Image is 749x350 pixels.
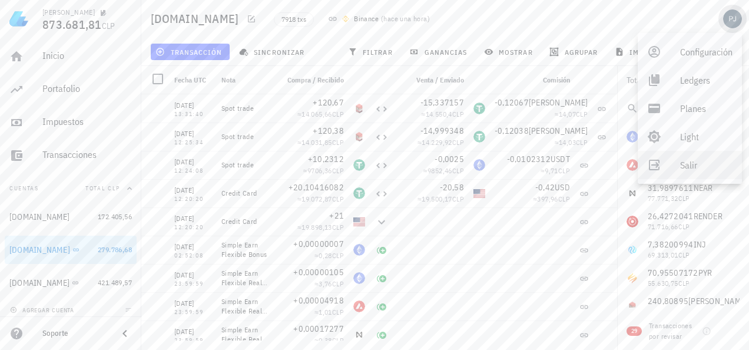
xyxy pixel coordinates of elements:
div: Inicio [42,50,132,61]
div: Configuración [680,40,733,64]
span: filtrar [350,47,393,57]
div: USDT-icon [473,103,485,114]
span: CLP [452,138,464,147]
span: -20,58 [440,182,465,193]
span: ≈ [297,110,344,118]
span: CLP [558,194,570,203]
span: 279.786,68 [98,245,132,254]
div: 13:31:40 [174,111,212,117]
div: [DOMAIN_NAME] [9,278,69,288]
span: CLP [332,336,344,345]
div: [DATE] [174,128,212,140]
span: 14.031,85 [301,138,332,147]
div: Totales [627,76,725,84]
div: USDT-icon [353,159,365,171]
span: ≈ [297,138,344,147]
span: CLP [452,110,464,118]
span: -0,0102312 [507,154,551,164]
span: ≈ [422,110,464,118]
div: NEAR-icon [353,329,365,341]
div: [DATE] [174,298,212,309]
span: ≈ [314,279,344,288]
div: [DATE] [174,156,212,168]
div: Planes [680,97,733,120]
div: [DOMAIN_NAME] [9,245,70,255]
div: Impuestos [42,116,132,127]
span: CLP [576,138,588,147]
div: 12:24:08 [174,168,212,174]
div: ETH-icon [353,244,365,256]
span: -0,42 [535,182,555,193]
span: CLP [332,223,344,232]
span: ≈ [417,138,464,147]
span: CLP [332,194,344,203]
div: ETH-icon [473,159,485,171]
button: mostrar [479,44,540,60]
div: [PERSON_NAME] [42,8,95,17]
span: [PERSON_NAME] [529,97,588,108]
button: ganancias [405,44,475,60]
div: Simple Earn Flexible Real-Time [221,269,269,288]
div: Light [680,125,733,148]
span: 19.898,13 [301,223,332,232]
span: CLP [332,308,344,316]
span: +10,2312 [308,154,344,164]
div: Comisión [490,66,575,94]
div: Portafolio [42,83,132,94]
div: Binance [354,13,379,25]
span: ≈ [555,110,588,118]
div: Simple Earn Flexible Bonus [221,240,269,259]
a: Inicio [5,42,137,71]
span: Total CLP [85,184,120,192]
div: Venta / Enviado [393,66,469,94]
span: +0,00000007 [293,239,344,249]
span: agregar cuenta [12,306,74,314]
div: AVAX-icon [353,301,365,312]
span: Compra / Recibido [287,75,344,84]
span: -0,0025 [435,154,464,164]
span: [PERSON_NAME] [529,126,588,136]
div: [DATE] [174,269,212,281]
span: ≈ [541,166,570,175]
span: CLP [332,251,344,260]
a: Transacciones [5,141,137,170]
div: [DOMAIN_NAME] [9,212,69,222]
img: 270.png [342,15,349,22]
div: Spot trade [221,160,269,170]
span: 7918 txs [281,13,306,26]
span: -14,999348 [420,126,465,136]
span: 3,76 [319,279,332,288]
div: [DATE] [174,241,212,253]
span: 0,38 [319,336,332,345]
span: ( ) [381,13,430,25]
span: ganancias [412,47,467,57]
button: agrupar [545,44,605,60]
span: ≈ [297,194,344,203]
div: ETH-icon [353,272,365,284]
div: Salir [680,153,733,177]
div: USD-icon [473,187,485,199]
div: [DATE] [174,184,212,196]
img: LedgiFi [9,9,28,28]
div: 12:20:20 [174,196,212,202]
span: CLP [332,279,344,288]
div: Nota [217,66,273,94]
div: 12:20:20 [174,224,212,230]
span: Fecha UTC [174,75,206,84]
span: +0,00017277 [293,323,344,334]
div: Compra / Recibido [273,66,349,94]
button: sincronizar [234,44,312,60]
span: ≈ [314,251,344,260]
div: [DATE] [174,213,212,224]
div: 23:59:59 [174,309,212,315]
span: +120,38 [313,126,344,136]
div: Fecha UTC [170,66,217,94]
span: 172.405,56 [98,212,132,221]
button: filtrar [343,44,400,60]
span: Nota [221,75,236,84]
span: CLP [332,138,344,147]
div: JOE-icon [353,131,365,143]
span: CLP [452,166,464,175]
span: agrupar [552,47,598,57]
span: USD [555,182,570,193]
